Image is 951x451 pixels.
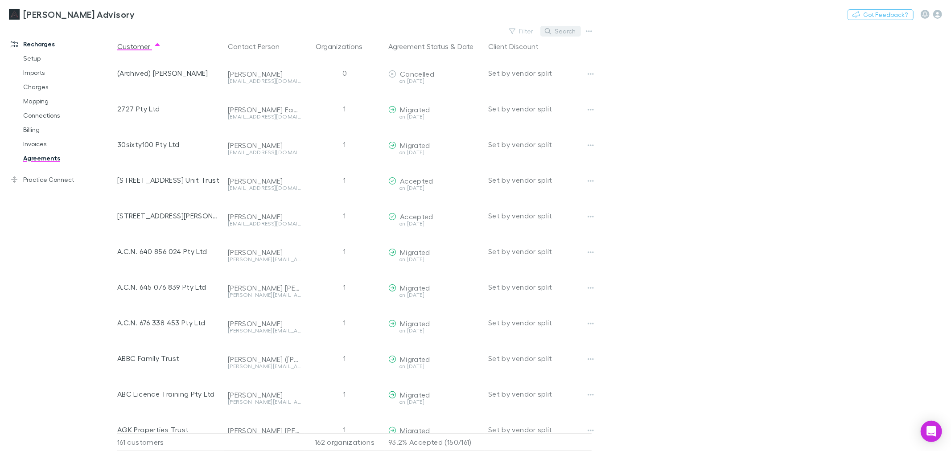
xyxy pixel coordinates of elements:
[305,433,385,451] div: 162 organizations
[388,78,481,84] div: on [DATE]
[388,292,481,298] div: on [DATE]
[228,248,301,257] div: [PERSON_NAME]
[117,376,221,412] div: ABC Licence Training Pty Ltd
[228,319,301,328] div: [PERSON_NAME]
[2,172,123,187] a: Practice Connect
[117,198,221,234] div: [STREET_ADDRESS][PERSON_NAME] Unit Trust
[228,426,301,435] div: [PERSON_NAME] [PERSON_NAME]
[228,37,290,55] button: Contact Person
[228,292,301,298] div: [PERSON_NAME][EMAIL_ADDRESS][DOMAIN_NAME]
[117,340,221,376] div: ABBC Family Trust
[488,37,549,55] button: Client Discount
[117,412,221,447] div: AGK Properties Trust
[400,70,434,78] span: Cancelled
[316,37,374,55] button: Organizations
[117,91,221,127] div: 2727 Pty Ltd
[388,364,481,369] div: on [DATE]
[388,150,481,155] div: on [DATE]
[388,114,481,119] div: on [DATE]
[14,94,123,108] a: Mapping
[305,305,385,340] div: 1
[14,108,123,123] a: Connections
[400,176,433,185] span: Accepted
[488,162,592,198] div: Set by vendor split
[228,328,301,333] div: [PERSON_NAME][EMAIL_ADDRESS][PERSON_NAME][DOMAIN_NAME]
[228,105,301,114] div: [PERSON_NAME] Eagles
[228,257,301,262] div: [PERSON_NAME][EMAIL_ADDRESS][DOMAIN_NAME]
[117,127,221,162] div: 30sixty100 Pty Ltd
[14,123,123,137] a: Billing
[117,305,221,340] div: A.C.N. 676 338 453 Pty Ltd
[400,248,430,256] span: Migrated
[400,319,430,328] span: Migrated
[400,105,430,114] span: Migrated
[488,198,592,234] div: Set by vendor split
[457,37,473,55] button: Date
[117,433,224,451] div: 161 customers
[505,26,539,37] button: Filter
[23,9,135,20] h3: [PERSON_NAME] Advisory
[540,26,581,37] button: Search
[388,37,481,55] div: &
[388,399,481,405] div: on [DATE]
[228,355,301,364] div: [PERSON_NAME] ([PERSON_NAME])
[14,137,123,151] a: Invoices
[117,55,221,91] div: (Archived) [PERSON_NAME]
[488,234,592,269] div: Set by vendor split
[228,212,301,221] div: [PERSON_NAME]
[305,55,385,91] div: 0
[2,37,123,51] a: Recharges
[488,269,592,305] div: Set by vendor split
[388,185,481,191] div: on [DATE]
[305,91,385,127] div: 1
[228,399,301,405] div: [PERSON_NAME][EMAIL_ADDRESS][DOMAIN_NAME]
[228,390,301,399] div: [PERSON_NAME]
[305,412,385,447] div: 1
[117,162,221,198] div: [STREET_ADDRESS] Unit Trust
[305,127,385,162] div: 1
[228,221,301,226] div: [EMAIL_ADDRESS][DOMAIN_NAME]
[388,257,481,262] div: on [DATE]
[305,162,385,198] div: 1
[228,78,301,84] div: [EMAIL_ADDRESS][DOMAIN_NAME]
[305,234,385,269] div: 1
[488,91,592,127] div: Set by vendor split
[4,4,140,25] a: [PERSON_NAME] Advisory
[488,412,592,447] div: Set by vendor split
[14,51,123,66] a: Setup
[228,114,301,119] div: [EMAIL_ADDRESS][DOMAIN_NAME]
[488,340,592,376] div: Set by vendor split
[9,9,20,20] img: Liston Newton Advisory's Logo
[228,70,301,78] div: [PERSON_NAME]
[400,426,430,435] span: Migrated
[388,434,481,451] p: 93.2% Accepted (150/161)
[848,9,914,20] button: Got Feedback?
[14,66,123,80] a: Imports
[488,55,592,91] div: Set by vendor split
[388,37,449,55] button: Agreement Status
[228,185,301,191] div: [EMAIL_ADDRESS][DOMAIN_NAME]
[921,421,942,442] div: Open Intercom Messenger
[488,127,592,162] div: Set by vendor split
[228,176,301,185] div: [PERSON_NAME]
[14,151,123,165] a: Agreements
[305,198,385,234] div: 1
[400,141,430,149] span: Migrated
[14,80,123,94] a: Charges
[400,390,430,399] span: Migrated
[388,328,481,333] div: on [DATE]
[400,283,430,292] span: Migrated
[228,283,301,292] div: [PERSON_NAME] [PERSON_NAME]
[305,269,385,305] div: 1
[228,150,301,155] div: [EMAIL_ADDRESS][DOMAIN_NAME]
[305,376,385,412] div: 1
[117,234,221,269] div: A.C.N. 640 856 024 Pty Ltd
[400,355,430,363] span: Migrated
[388,221,481,226] div: on [DATE]
[488,305,592,340] div: Set by vendor split
[400,212,433,221] span: Accepted
[488,376,592,412] div: Set by vendor split
[228,141,301,150] div: [PERSON_NAME]
[228,364,301,369] div: [PERSON_NAME][EMAIL_ADDRESS][DOMAIN_NAME]
[117,269,221,305] div: A.C.N. 645 076 839 Pty Ltd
